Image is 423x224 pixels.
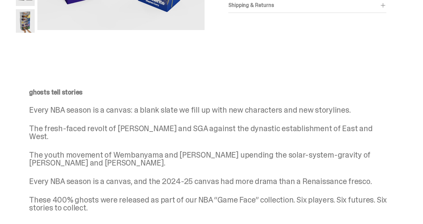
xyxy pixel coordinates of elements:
p: These 400% ghosts were released as part of our NBA “Game Face” collection. Six players. Six futur... [29,196,389,212]
div: Shipping & Returns [228,2,386,9]
p: The youth movement of Wembanyama and [PERSON_NAME] upending the solar-system-gravity of [PERSON_N... [29,151,389,167]
p: ghosts tell stories [29,89,389,95]
img: NBA-400-HG-Scale.png [16,9,35,33]
p: Every NBA season is a canvas: a blank slate we fill up with new characters and new storylines. [29,106,389,114]
p: The fresh-faced revolt of [PERSON_NAME] and SGA against the dynastic establishment of East and West. [29,125,389,140]
p: Every NBA season is a canvas, and the 2024-25 canvas had more drama than a Renaissance fresco. [29,177,389,185]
